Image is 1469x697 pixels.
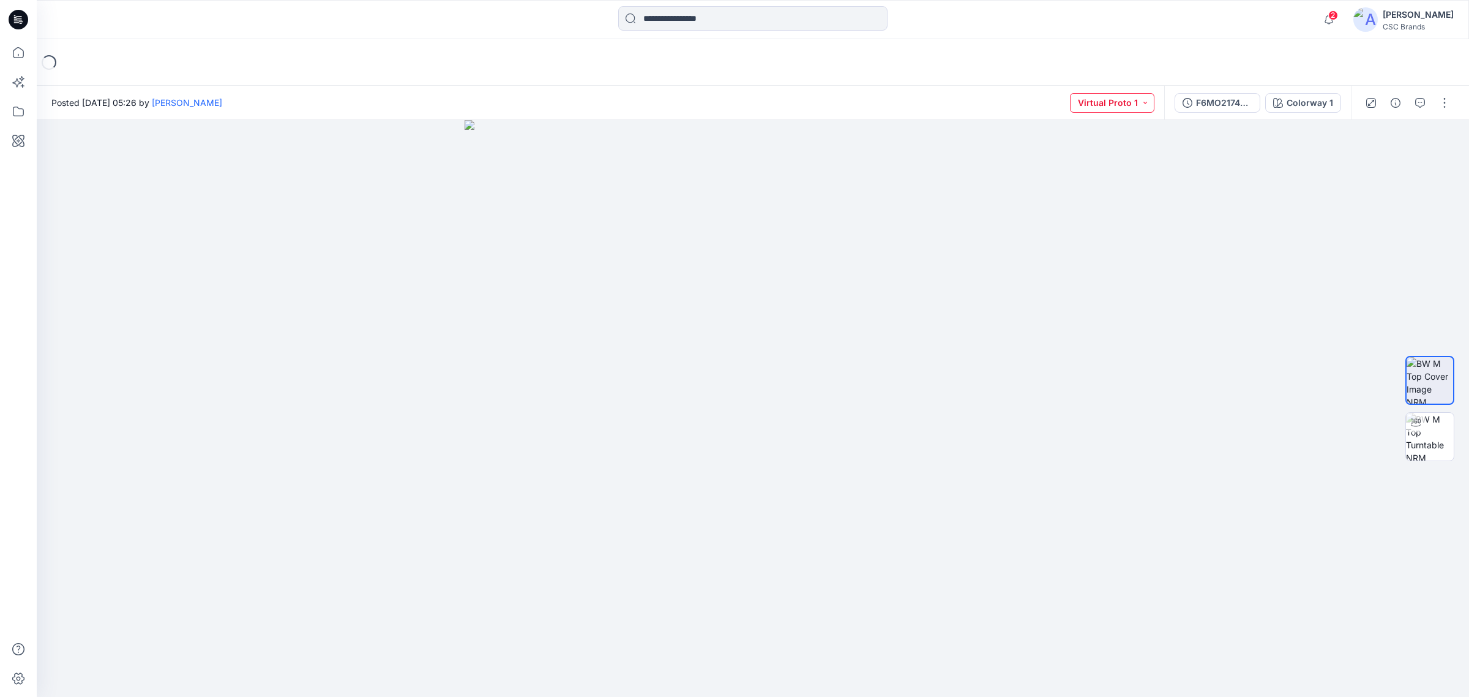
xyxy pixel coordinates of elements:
div: CSC Brands [1383,22,1454,31]
img: BW M Top Turntable NRM [1406,413,1454,461]
div: [PERSON_NAME] [1383,7,1454,22]
button: Colorway 1 [1265,93,1341,113]
button: F6MO217470_OW26M2063_F26_GLREG_VFA [1175,93,1260,113]
button: Details [1386,93,1405,113]
span: 2 [1328,10,1338,20]
div: F6MO217470_OW26M2063_F26_GLREG_VFA [1196,96,1252,110]
span: Posted [DATE] 05:26 by [51,96,222,109]
div: Colorway 1 [1287,96,1333,110]
img: avatar [1353,7,1378,32]
img: BW M Top Cover Image NRM [1407,357,1453,404]
a: [PERSON_NAME] [152,97,222,108]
